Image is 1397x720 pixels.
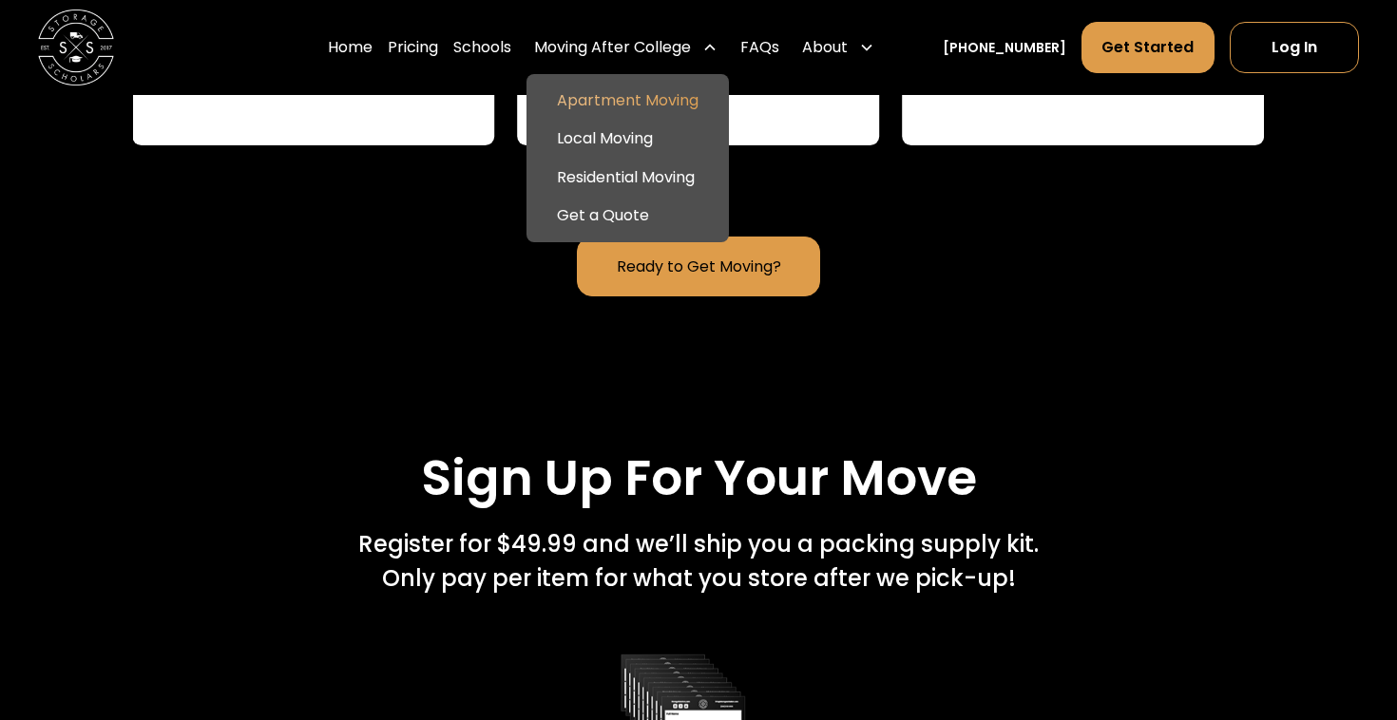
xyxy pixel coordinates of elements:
[534,36,691,59] div: Moving After College
[526,74,729,241] nav: Moving After College
[358,527,1039,596] div: Register for $49.99 and we’ll ship you a packing supply kit. Only pay per item for what you store...
[38,9,114,85] img: Storage Scholars main logo
[388,21,438,74] a: Pricing
[943,38,1066,58] a: [PHONE_NUMBER]
[534,120,721,158] a: Local Moving
[421,448,977,508] h2: Sign Up For Your Move
[802,36,848,59] div: About
[534,158,721,196] a: Residential Moving
[328,21,373,74] a: Home
[534,82,721,120] a: Apartment Moving
[794,21,882,74] div: About
[577,237,819,295] a: Ready to Get Moving?
[526,21,725,74] div: Moving After College
[453,21,511,74] a: Schools
[740,21,779,74] a: FAQs
[1230,22,1359,73] a: Log In
[1081,22,1214,73] a: Get Started
[534,196,721,234] a: Get a Quote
